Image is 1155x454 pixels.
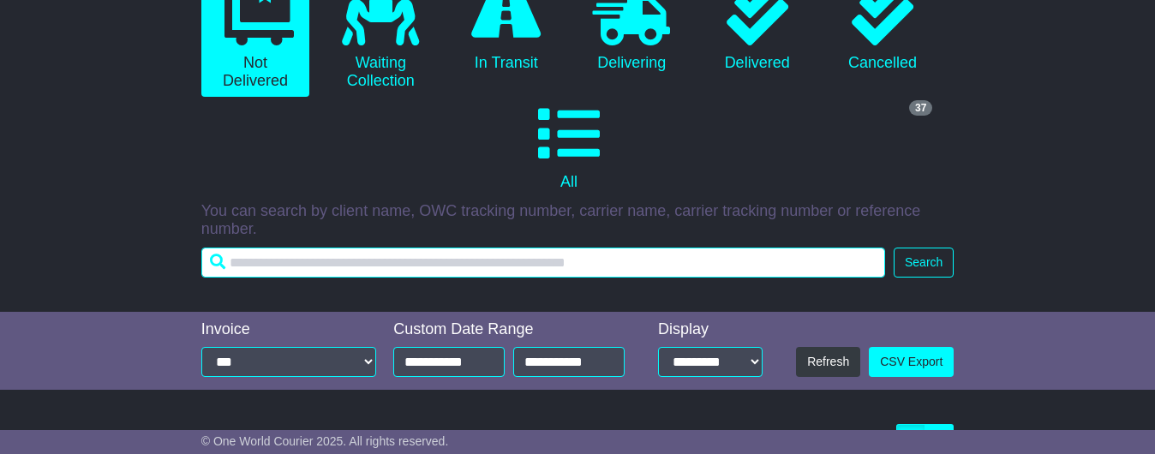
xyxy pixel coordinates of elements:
[201,97,937,198] a: 37 All
[894,248,954,278] button: Search
[201,434,449,448] span: © One World Courier 2025. All rights reserved.
[909,100,932,116] span: 37
[201,320,377,339] div: Invoice
[658,320,763,339] div: Display
[201,202,955,239] p: You can search by client name, OWC tracking number, carrier name, carrier tracking number or refe...
[796,347,860,377] button: Refresh
[869,347,954,377] a: CSV Export
[393,320,633,339] div: Custom Date Range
